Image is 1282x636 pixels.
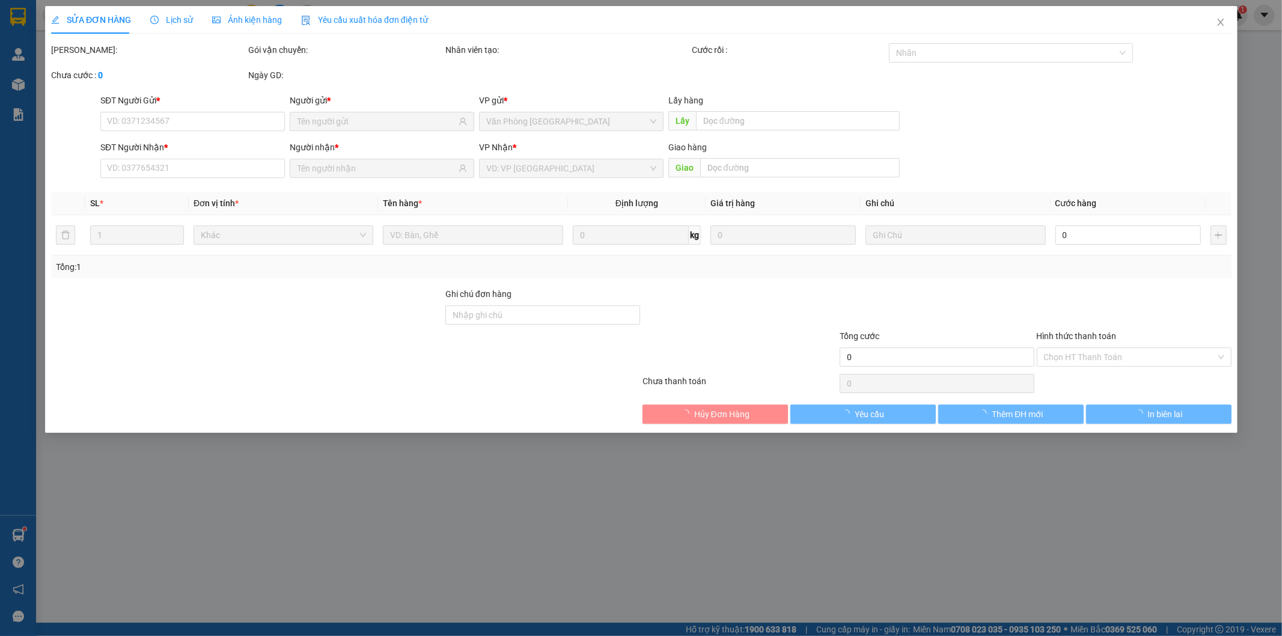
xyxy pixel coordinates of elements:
[839,331,879,341] span: Tổng cước
[51,43,246,57] div: [PERSON_NAME]:
[861,192,1050,215] th: Ghi chú
[641,375,838,396] div: Chưa thanh toán
[383,198,422,208] span: Tên hàng
[700,158,900,177] input: Dọc đường
[668,142,706,152] span: Giao hàng
[459,117,467,126] span: user
[668,96,703,105] span: Lấy hàng
[865,225,1045,245] input: Ghi Chú
[643,405,788,424] button: Hủy Đơn Hàng
[710,225,856,245] input: 0
[695,111,900,130] input: Dọc đường
[479,94,664,107] div: VP gửi
[297,115,456,128] input: Tên người gửi
[841,409,855,418] span: loading
[100,94,285,107] div: SĐT Người Gửi
[301,16,311,25] img: icon
[1210,225,1226,245] button: plus
[1215,17,1225,27] span: close
[383,225,563,245] input: VD: Bàn, Ghế
[290,141,474,154] div: Người nhận
[248,69,443,82] div: Ngày GD:
[459,164,467,173] span: user
[615,198,658,208] span: Định lượng
[98,70,103,80] b: 0
[855,408,884,421] span: Yêu cầu
[691,43,886,57] div: Cước rồi :
[1203,6,1237,40] button: Close
[51,16,60,24] span: edit
[486,112,656,130] span: Văn Phòng Đà Lạt
[668,158,700,177] span: Giao
[212,15,282,25] span: Ảnh kiện hàng
[90,198,100,208] span: SL
[978,409,992,418] span: loading
[938,405,1083,424] button: Thêm ĐH mới
[212,16,221,24] span: picture
[668,111,695,130] span: Lấy
[194,198,239,208] span: Đơn vị tính
[297,162,456,175] input: Tên người nhận
[248,43,443,57] div: Gói vận chuyển:
[445,305,640,325] input: Ghi chú đơn hàng
[56,260,495,274] div: Tổng: 1
[100,141,285,154] div: SĐT Người Nhận
[1055,198,1096,208] span: Cước hàng
[56,225,75,245] button: delete
[689,225,701,245] span: kg
[479,142,513,152] span: VP Nhận
[445,43,689,57] div: Nhân viên tạo:
[150,16,159,24] span: clock-circle
[301,15,428,25] span: Yêu cầu xuất hóa đơn điện tử
[1085,405,1231,424] button: In biên lai
[992,408,1043,421] span: Thêm ĐH mới
[680,409,694,418] span: loading
[1134,409,1147,418] span: loading
[201,226,366,244] span: Khác
[290,94,474,107] div: Người gửi
[150,15,193,25] span: Lịch sử
[710,198,755,208] span: Giá trị hàng
[445,289,511,299] label: Ghi chú đơn hàng
[51,15,131,25] span: SỬA ĐƠN HÀNG
[1147,408,1182,421] span: In biên lai
[694,408,749,421] span: Hủy Đơn Hàng
[790,405,935,424] button: Yêu cầu
[51,69,246,82] div: Chưa cước :
[1036,331,1116,341] label: Hình thức thanh toán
